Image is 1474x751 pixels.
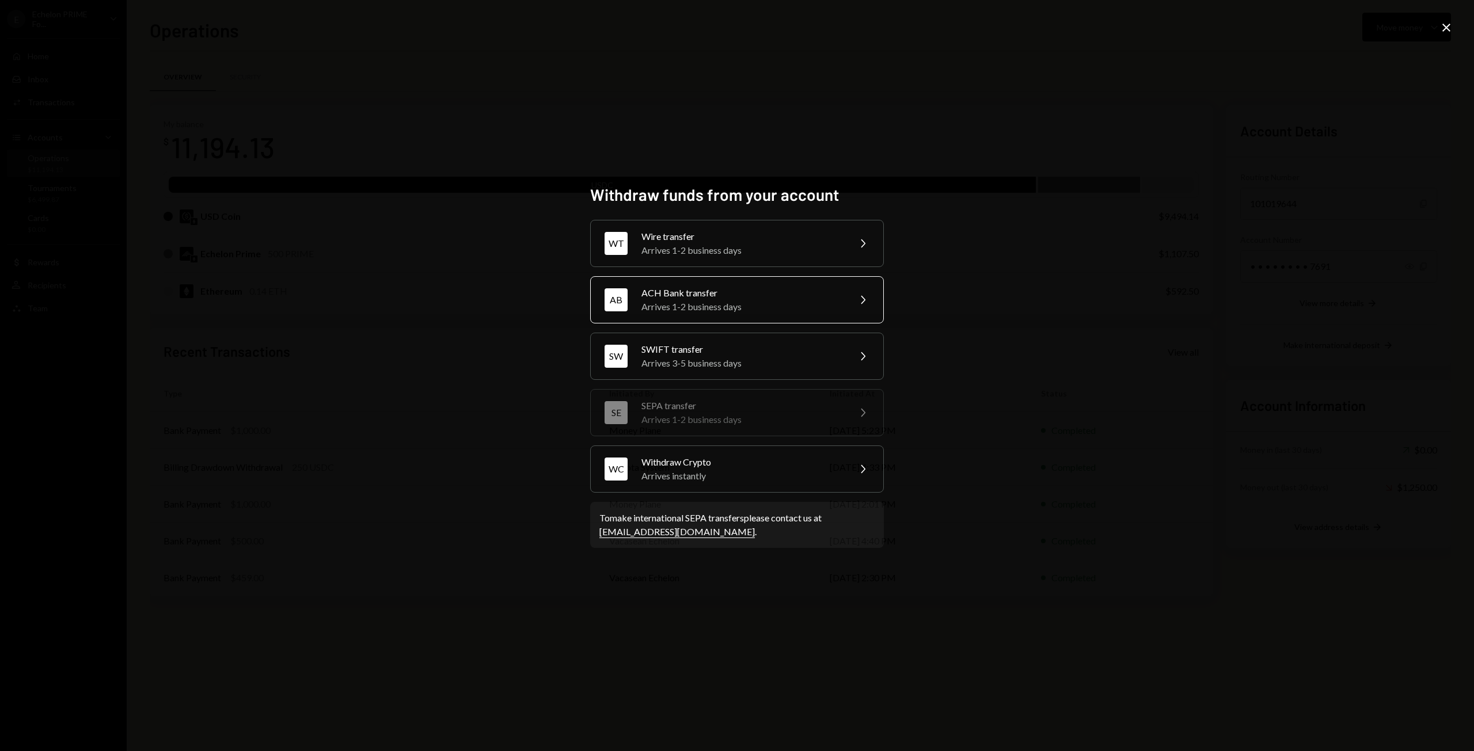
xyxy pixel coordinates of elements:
h2: Withdraw funds from your account [590,184,884,206]
a: [EMAIL_ADDRESS][DOMAIN_NAME] [599,526,755,538]
button: WCWithdraw CryptoArrives instantly [590,445,884,493]
div: Arrives 1-2 business days [641,243,842,257]
div: Arrives instantly [641,469,842,483]
div: To make international SEPA transfers please contact us at . [599,511,875,539]
div: Arrives 3-5 business days [641,356,842,370]
div: AB [605,288,628,311]
div: WC [605,458,628,481]
div: Arrives 1-2 business days [641,413,842,426]
div: SWIFT transfer [641,342,842,356]
div: Withdraw Crypto [641,455,842,469]
button: ABACH Bank transferArrives 1-2 business days [590,276,884,323]
div: SE [605,401,628,424]
div: Arrives 1-2 business days [641,300,842,314]
button: SESEPA transferArrives 1-2 business days [590,389,884,436]
div: WT [605,232,628,255]
button: WTWire transferArrives 1-2 business days [590,220,884,267]
div: SEPA transfer [641,399,842,413]
button: SWSWIFT transferArrives 3-5 business days [590,333,884,380]
div: ACH Bank transfer [641,286,842,300]
div: SW [605,345,628,368]
div: Wire transfer [641,230,842,243]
